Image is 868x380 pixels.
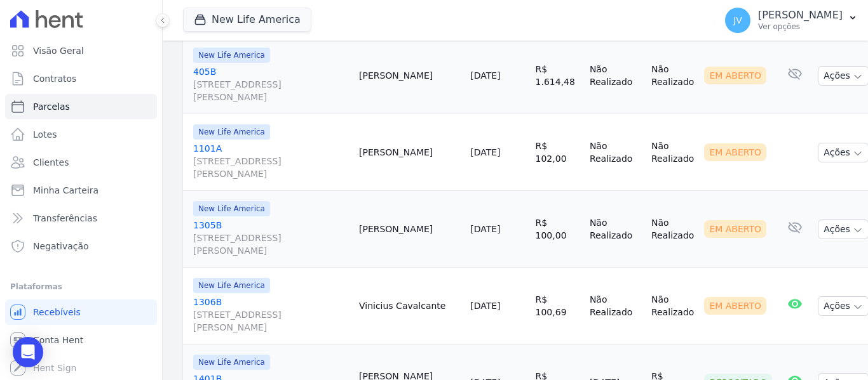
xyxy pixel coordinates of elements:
button: JV [PERSON_NAME] Ver opções [715,3,868,38]
td: Não Realizado [585,191,646,268]
td: Não Realizado [646,268,699,344]
span: Visão Geral [33,44,84,57]
div: Open Intercom Messenger [13,337,43,367]
a: Lotes [5,122,157,147]
span: Parcelas [33,100,70,113]
td: R$ 100,69 [531,268,585,344]
a: [DATE] [470,224,500,234]
div: Em Aberto [704,67,766,84]
a: Conta Hent [5,327,157,353]
a: 1305B[STREET_ADDRESS][PERSON_NAME] [193,219,349,257]
span: New Life America [193,201,270,216]
td: Vinicius Cavalcante [354,268,465,344]
a: [DATE] [470,301,500,311]
td: [PERSON_NAME] [354,37,465,114]
a: 405B[STREET_ADDRESS][PERSON_NAME] [193,65,349,103]
a: Contratos [5,66,157,91]
td: Não Realizado [585,268,646,344]
span: New Life America [193,278,270,293]
td: [PERSON_NAME] [354,114,465,191]
span: Transferências [33,212,97,225]
a: Negativação [5,233,157,259]
span: [STREET_ADDRESS][PERSON_NAME] [193,155,349,180]
span: New Life America [193,355,270,370]
span: [STREET_ADDRESS][PERSON_NAME] [193,78,349,103]
td: R$ 102,00 [531,114,585,191]
td: Não Realizado [585,114,646,191]
span: Contratos [33,72,76,85]
button: New Life America [183,8,311,32]
a: Recebíveis [5,299,157,325]
p: Ver opções [758,22,843,32]
span: Minha Carteira [33,184,98,197]
td: Não Realizado [585,37,646,114]
span: Conta Hent [33,334,83,346]
span: Lotes [33,128,57,141]
a: Clientes [5,150,157,175]
span: JV [733,16,742,25]
a: 1101A[STREET_ADDRESS][PERSON_NAME] [193,142,349,180]
span: Negativação [33,240,89,252]
td: R$ 1.614,48 [531,37,585,114]
a: [DATE] [470,70,500,81]
div: Em Aberto [704,143,766,161]
td: [PERSON_NAME] [354,191,465,268]
div: Em Aberto [704,297,766,315]
td: R$ 100,00 [531,191,585,268]
span: [STREET_ADDRESS][PERSON_NAME] [193,232,349,257]
a: Transferências [5,206,157,231]
span: Clientes [33,156,69,169]
span: Recebíveis [33,306,81,318]
td: Não Realizado [646,37,699,114]
a: Parcelas [5,94,157,119]
a: 1306B[STREET_ADDRESS][PERSON_NAME] [193,296,349,334]
a: [DATE] [470,147,500,157]
span: New Life America [193,48,270,63]
span: [STREET_ADDRESS][PERSON_NAME] [193,308,349,334]
p: [PERSON_NAME] [758,9,843,22]
div: Em Aberto [704,220,766,238]
a: Minha Carteira [5,178,157,203]
div: Plataformas [10,279,152,294]
span: New Life America [193,124,270,140]
a: Visão Geral [5,38,157,63]
td: Não Realizado [646,114,699,191]
td: Não Realizado [646,191,699,268]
